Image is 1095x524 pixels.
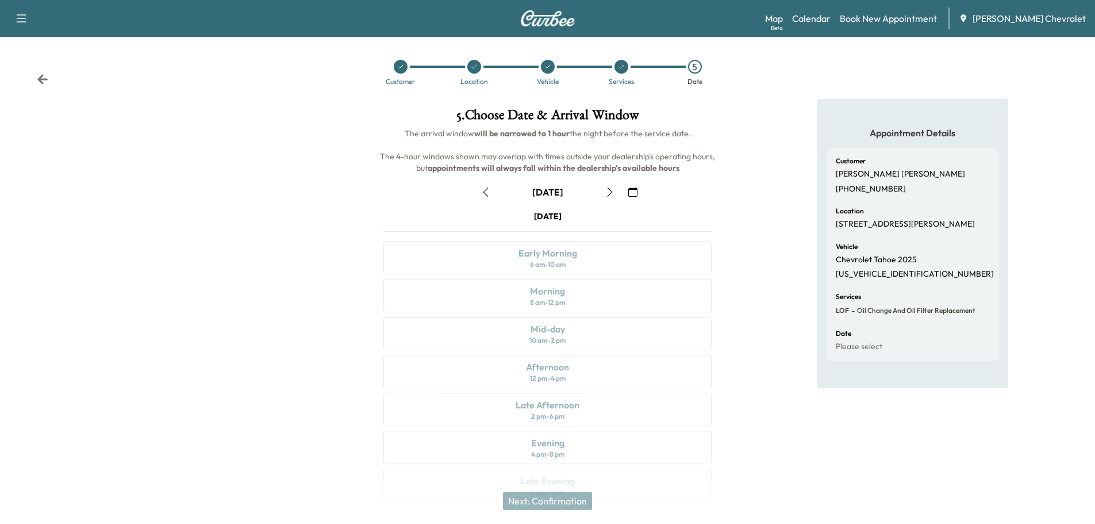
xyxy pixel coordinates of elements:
p: [STREET_ADDRESS][PERSON_NAME] [836,219,975,230]
div: Date [687,78,702,85]
span: - [849,305,855,316]
div: Customer [386,78,415,85]
div: Back [37,74,48,85]
span: [PERSON_NAME] Chevrolet [973,12,1086,25]
p: [PHONE_NUMBER] [836,184,906,194]
a: MapBeta [765,12,783,25]
p: [US_VEHICLE_IDENTIFICATION_NUMBER] [836,269,994,280]
b: appointments will always fall within the dealership's available hours [428,163,679,173]
div: Location [460,78,488,85]
a: Calendar [792,12,831,25]
div: Services [609,78,634,85]
p: Please select [836,342,882,352]
div: Vehicle [537,78,559,85]
h6: Location [836,208,864,215]
div: [DATE] [532,186,563,198]
div: Beta [771,24,783,32]
h5: Appointment Details [827,127,999,139]
h6: Vehicle [836,243,858,250]
h6: Services [836,293,861,300]
h6: Date [836,330,851,337]
p: Chevrolet Tahoe 2025 [836,255,917,265]
div: [DATE] [534,211,562,222]
b: will be narrowed to 1 hour [474,128,570,139]
h1: 5 . Choose Date & Arrival Window [374,108,721,128]
div: 5 [688,60,702,74]
a: Book New Appointment [840,12,937,25]
img: Curbee Logo [520,10,575,26]
span: Oil Change and Oil Filter Replacement [855,306,975,315]
p: [PERSON_NAME] [PERSON_NAME] [836,169,965,179]
h6: Customer [836,158,866,165]
span: The arrival window the night before the service date. The 4-hour windows shown may overlap with t... [380,128,717,173]
span: LOF [836,306,849,315]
